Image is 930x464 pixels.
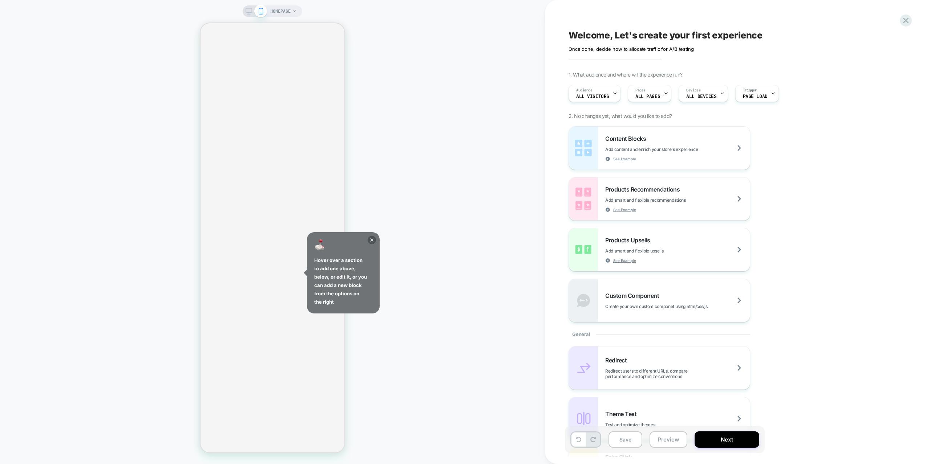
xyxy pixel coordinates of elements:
[605,147,734,152] span: Add content and enrich your store's experience
[576,94,609,99] span: All Visitors
[605,422,691,427] span: Test and optimize themes
[270,5,291,17] span: HOMEPAGE
[650,431,687,448] button: Preview
[686,94,716,99] span: ALL DEVICES
[608,431,642,448] button: Save
[613,207,636,212] span: See Example
[569,322,750,346] div: General
[605,135,650,142] span: Content Blocks
[605,368,750,379] span: Redirect users to different URLs, compare performance and optimize conversions
[569,113,672,119] span: 2. No changes yet, what would you like to add?
[635,94,660,99] span: ALL PAGES
[613,156,636,161] span: See Example
[695,431,759,448] button: Next
[605,357,630,364] span: Redirect
[635,88,646,93] span: Pages
[613,258,636,263] span: See Example
[686,88,700,93] span: Devices
[605,248,700,254] span: Add smart and flexible upsells
[605,304,744,309] span: Create your own custom componet using html/css/js
[569,71,682,78] span: 1. What audience and where will the experience run?
[605,292,663,299] span: Custom Component
[743,88,757,93] span: Trigger
[605,410,640,418] span: Theme Test
[605,237,654,244] span: Products Upsells
[605,197,722,203] span: Add smart and flexible recommendations
[605,186,683,193] span: Products Recommendations
[576,88,593,93] span: Audience
[743,94,768,99] span: Page Load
